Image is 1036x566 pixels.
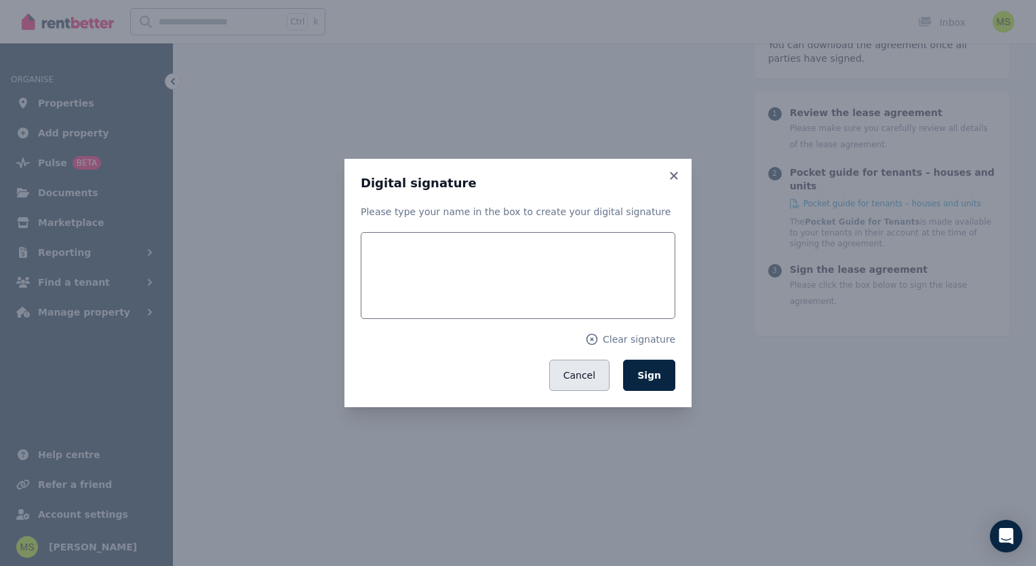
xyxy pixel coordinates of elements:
h3: Digital signature [361,175,675,191]
div: Open Intercom Messenger [990,520,1022,552]
button: Cancel [549,360,610,391]
span: Sign [637,370,661,381]
button: Sign [623,360,675,391]
p: Please type your name in the box to create your digital signature [361,205,675,219]
span: Clear signature [603,333,675,346]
